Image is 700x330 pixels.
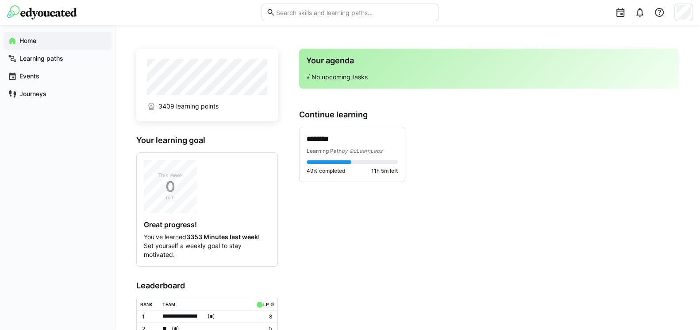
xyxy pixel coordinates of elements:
[306,73,672,82] p: √ No upcoming tasks
[307,167,345,175] span: 49% completed
[270,300,274,307] a: ø
[144,220,270,229] h4: Great progress!
[299,110,679,120] h3: Continue learning
[136,136,278,145] h3: Your learning goal
[307,148,342,154] span: Learning Path
[186,233,258,241] strong: 3353 Minutes last week
[158,102,219,111] span: 3409 learning points
[371,167,398,175] span: 11h 5m left
[144,233,270,259] p: You’ve learned ! Set yourself a weekly goal to stay motivated.
[275,8,434,16] input: Search skills and learning paths…
[306,56,672,66] h3: Your agenda
[142,313,155,320] p: 1
[136,281,278,291] h3: Leaderboard
[254,313,272,320] p: 8
[140,302,153,307] div: Rank
[263,302,269,307] div: LP
[208,312,215,321] span: ( )
[162,302,175,307] div: Team
[342,148,382,154] span: by QuLearnLabs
